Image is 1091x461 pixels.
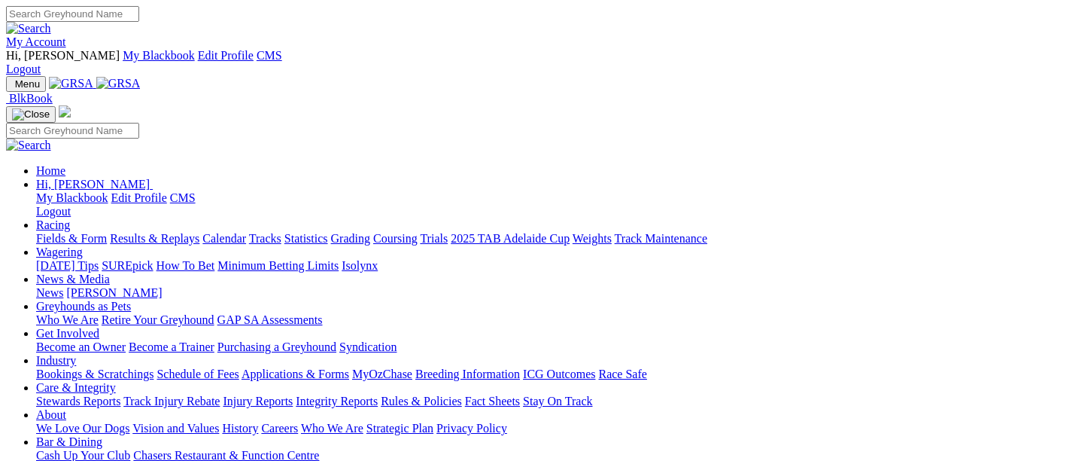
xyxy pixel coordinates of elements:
[36,313,99,326] a: Who We Are
[6,123,139,139] input: Search
[6,106,56,123] button: Toggle navigation
[6,35,66,48] a: My Account
[36,354,76,367] a: Industry
[352,368,412,380] a: MyOzChase
[598,368,646,380] a: Race Safe
[36,164,65,177] a: Home
[6,139,51,152] img: Search
[6,63,41,75] a: Logout
[615,232,707,245] a: Track Maintenance
[217,340,336,353] a: Purchasing a Greyhound
[331,232,370,245] a: Grading
[49,77,93,90] img: GRSA
[436,422,507,435] a: Privacy Policy
[9,92,53,105] span: BlkBook
[110,232,199,245] a: Results & Replays
[36,232,107,245] a: Fields & Form
[111,191,167,204] a: Edit Profile
[102,259,153,272] a: SUREpick
[170,191,196,204] a: CMS
[36,327,99,340] a: Get Involved
[36,232,1085,246] div: Racing
[129,340,214,353] a: Become a Trainer
[36,395,1085,408] div: Care & Integrity
[15,78,40,90] span: Menu
[249,232,281,245] a: Tracks
[132,422,219,435] a: Vision and Values
[59,105,71,118] img: logo-grsa-white.png
[222,422,258,435] a: History
[202,232,246,245] a: Calendar
[36,259,99,272] a: [DATE] Tips
[451,232,570,245] a: 2025 TAB Adelaide Cup
[217,259,339,272] a: Minimum Betting Limits
[373,232,418,245] a: Coursing
[339,340,397,353] a: Syndication
[257,49,282,62] a: CMS
[415,368,520,380] a: Breeding Information
[36,246,83,258] a: Wagering
[6,6,139,22] input: Search
[12,108,50,121] img: Close
[36,368,1085,381] div: Industry
[36,395,120,408] a: Stewards Reports
[36,286,63,299] a: News
[36,218,70,231] a: Racing
[36,422,1085,435] div: About
[217,313,323,326] a: GAP SA Assessments
[284,232,328,245] a: Statistics
[36,300,131,313] a: Greyhounds as Pets
[223,395,293,408] a: Injury Reports
[157,368,239,380] a: Schedule of Fees
[523,368,595,380] a: ICG Outcomes
[36,435,102,448] a: Bar & Dining
[36,286,1085,300] div: News & Media
[523,395,592,408] a: Stay On Track
[157,259,215,272] a: How To Bet
[123,49,195,62] a: My Blackbook
[36,408,66,421] a: About
[36,191,1085,218] div: Hi, [PERSON_NAME]
[36,273,110,285] a: News & Media
[123,395,220,408] a: Track Injury Rebate
[36,368,153,380] a: Bookings & Scratchings
[96,77,141,90] img: GRSA
[6,49,120,62] span: Hi, [PERSON_NAME]
[36,340,1085,354] div: Get Involved
[301,422,363,435] a: Who We Are
[296,395,378,408] a: Integrity Reports
[36,178,153,191] a: Hi, [PERSON_NAME]
[465,395,520,408] a: Fact Sheets
[102,313,214,326] a: Retire Your Greyhound
[242,368,349,380] a: Applications & Forms
[36,259,1085,273] div: Wagering
[342,259,378,272] a: Isolynx
[6,49,1085,76] div: My Account
[66,286,162,299] a: [PERSON_NAME]
[36,381,116,394] a: Care & Integrity
[420,232,448,245] a: Trials
[36,191,108,204] a: My Blackbook
[6,92,53,105] a: BlkBook
[6,76,46,92] button: Toggle navigation
[573,232,612,245] a: Weights
[36,178,150,191] span: Hi, [PERSON_NAME]
[36,205,71,218] a: Logout
[198,49,254,62] a: Edit Profile
[36,422,129,435] a: We Love Our Dogs
[261,422,298,435] a: Careers
[381,395,462,408] a: Rules & Policies
[36,340,126,353] a: Become an Owner
[366,422,433,435] a: Strategic Plan
[36,313,1085,327] div: Greyhounds as Pets
[6,22,51,35] img: Search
